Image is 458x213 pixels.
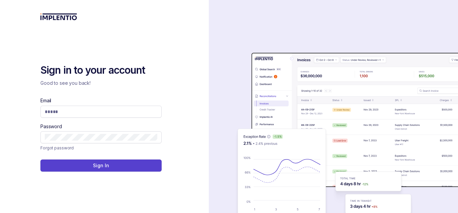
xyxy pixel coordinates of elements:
[40,145,74,151] a: Link Forgot password
[93,162,109,169] p: Sign In
[40,145,74,151] p: Forgot password
[40,13,77,20] img: logo
[40,123,62,130] label: Password
[40,64,162,77] h2: Sign in to your account
[40,80,162,86] p: Good to see you back!
[40,97,51,104] label: Email
[40,159,162,172] button: Sign In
